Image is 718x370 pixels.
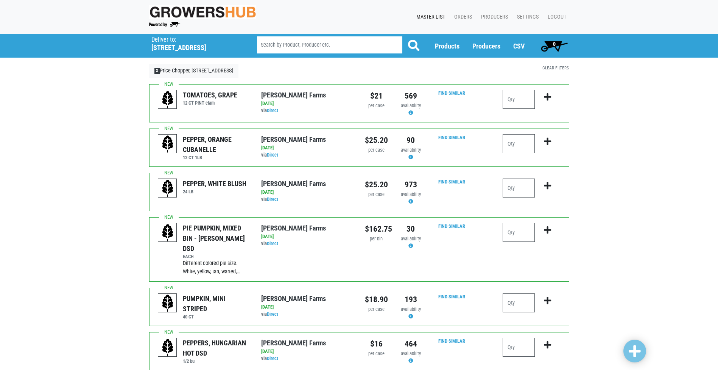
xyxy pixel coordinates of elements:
[503,338,535,357] input: Qty
[435,42,459,50] a: Products
[542,10,569,24] a: Logout
[149,22,181,27] img: Powered by Big Wheelbarrow
[183,254,250,259] h6: EACH
[399,223,422,235] div: 30
[149,64,239,78] a: XPrice Chopper, [STREET_ADDRESS]
[401,236,421,241] span: availability
[261,189,353,196] div: [DATE]
[438,135,465,140] a: Find Similar
[261,100,353,107] div: [DATE]
[267,108,278,113] a: Direct
[183,223,250,254] div: PIE PUMPKIN, MIXED BIN - [PERSON_NAME] DSD
[401,191,421,197] span: availability
[261,107,353,114] div: via
[399,134,422,146] div: 90
[365,147,388,154] div: per case
[365,102,388,110] div: per case
[267,152,278,158] a: Direct
[365,235,388,243] div: per bin
[261,91,326,99] a: [PERSON_NAME] Farms
[261,144,353,152] div: [DATE]
[399,293,422,306] div: 193
[158,338,177,357] img: placeholder-variety-43d6402dacf2d531de610a020419775a.svg
[261,224,326,232] a: [PERSON_NAME] Farms
[399,90,422,102] div: 569
[151,44,238,52] h5: [STREET_ADDRESS]
[401,103,421,108] span: availability
[365,350,388,357] div: per case
[183,338,250,358] div: PEPPERS, HUNGARIAN HOT DSD
[261,240,353,248] div: via
[183,358,250,364] h6: 1/2 bu
[410,10,448,24] a: Master List
[365,293,388,306] div: $18.90
[503,179,535,198] input: Qty
[261,295,326,303] a: [PERSON_NAME] Farms
[438,223,465,229] a: Find Similar
[183,134,250,155] div: PEPPER, ORANGE CUBANELLE
[365,179,388,191] div: $25.20
[151,34,243,52] span: Price Chopper, Erie Boulevard, #172 (2515 Erie Blvd E, Syracuse, NY 13224, USA)
[183,314,250,320] h6: 40 CT
[511,10,542,24] a: Settings
[553,41,556,47] span: 0
[542,65,569,71] a: Clear Filters
[537,38,571,53] a: 0
[401,306,421,312] span: availability
[438,294,465,299] a: Find Similar
[261,348,353,355] div: [DATE]
[438,338,465,344] a: Find Similar
[365,90,388,102] div: $21
[261,233,353,240] div: [DATE]
[237,268,240,275] span: …
[365,306,388,313] div: per case
[261,355,353,362] div: via
[267,356,278,361] a: Direct
[365,134,388,146] div: $25.20
[472,42,500,50] a: Producers
[261,152,353,159] div: via
[503,134,535,153] input: Qty
[158,223,177,242] img: placeholder-variety-43d6402dacf2d531de610a020419775a.svg
[257,36,402,53] input: Search by Product, Producer etc.
[158,179,177,198] img: placeholder-variety-43d6402dacf2d531de610a020419775a.svg
[267,311,278,317] a: Direct
[151,36,238,44] p: Deliver to:
[399,179,422,191] div: 973
[158,135,177,154] img: placeholder-variety-43d6402dacf2d531de610a020419775a.svg
[183,100,237,106] h6: 12 CT PINT clam
[267,241,278,246] a: Direct
[261,180,326,188] a: [PERSON_NAME] Farms
[149,5,257,19] img: original-fc7597fdc6adbb9d0e2ae620e786d1a2.jpg
[438,179,465,185] a: Find Similar
[261,135,326,143] a: [PERSON_NAME] Farms
[261,311,353,318] div: via
[365,223,388,235] div: $162.75
[475,10,511,24] a: Producers
[154,68,160,74] span: X
[183,259,250,276] div: Different colored pie size. White, yellow, tan, warted,
[261,339,326,347] a: [PERSON_NAME] Farms
[503,90,535,109] input: Qty
[401,351,421,356] span: availability
[267,196,278,202] a: Direct
[261,304,353,311] div: [DATE]
[183,189,246,194] h6: 24 LB
[261,196,353,203] div: via
[513,42,525,50] a: CSV
[183,90,237,100] div: TOMATOES, GRAPE
[401,147,421,153] span: availability
[158,294,177,313] img: placeholder-variety-43d6402dacf2d531de610a020419775a.svg
[365,191,388,198] div: per case
[448,10,475,24] a: Orders
[158,90,177,109] img: placeholder-variety-43d6402dacf2d531de610a020419775a.svg
[503,223,535,242] input: Qty
[365,338,388,350] div: $16
[438,90,465,96] a: Find Similar
[503,293,535,312] input: Qty
[183,155,250,160] h6: 12 CT 1LB
[183,293,250,314] div: PUMPKIN, MINI STRIPED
